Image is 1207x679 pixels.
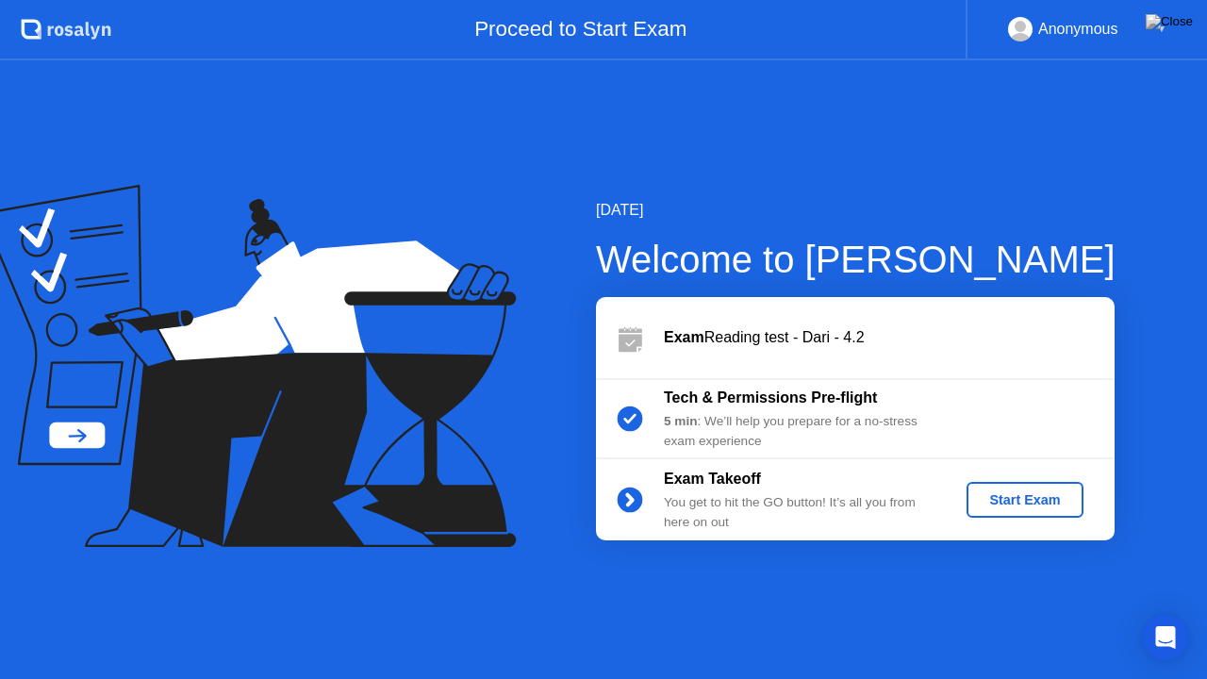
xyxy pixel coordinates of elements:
[596,199,1116,222] div: [DATE]
[967,482,1083,518] button: Start Exam
[664,471,761,487] b: Exam Takeoff
[1143,615,1188,660] div: Open Intercom Messenger
[974,492,1075,507] div: Start Exam
[596,231,1116,288] div: Welcome to [PERSON_NAME]
[664,412,935,451] div: : We’ll help you prepare for a no-stress exam experience
[664,493,935,532] div: You get to hit the GO button! It’s all you from here on out
[664,414,698,428] b: 5 min
[1038,17,1118,41] div: Anonymous
[1146,14,1193,29] img: Close
[664,329,704,345] b: Exam
[664,389,877,406] b: Tech & Permissions Pre-flight
[664,326,1115,349] div: Reading test - Dari - 4.2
